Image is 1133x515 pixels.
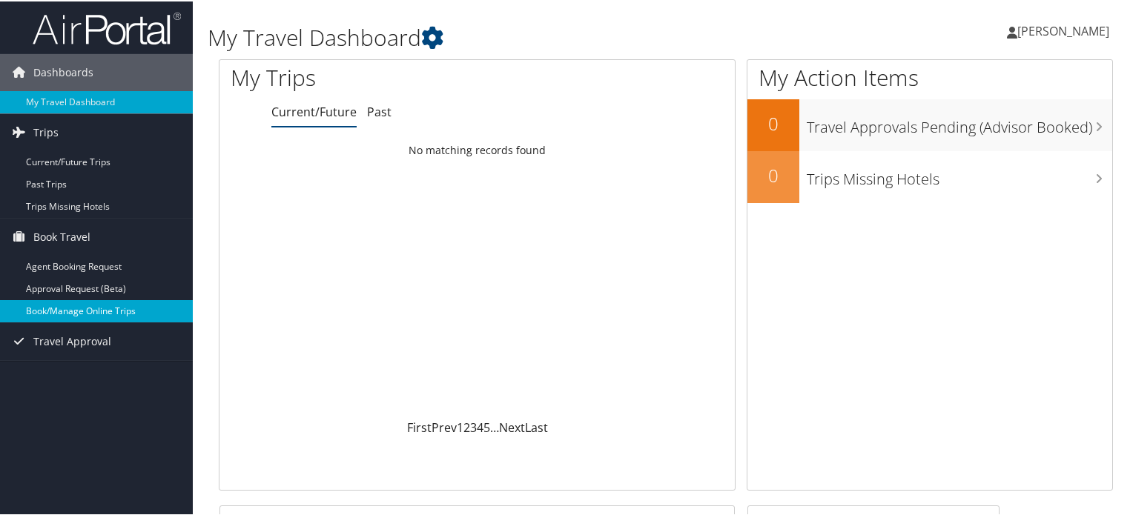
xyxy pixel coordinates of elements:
[367,102,392,119] a: Past
[747,98,1112,150] a: 0Travel Approvals Pending (Advisor Booked)
[432,418,457,434] a: Prev
[219,136,735,162] td: No matching records found
[33,113,59,150] span: Trips
[208,21,819,52] h1: My Travel Dashboard
[33,217,90,254] span: Book Travel
[747,61,1112,92] h1: My Action Items
[499,418,525,434] a: Next
[271,102,357,119] a: Current/Future
[477,418,483,434] a: 4
[525,418,548,434] a: Last
[33,10,181,44] img: airportal-logo.png
[470,418,477,434] a: 3
[231,61,509,92] h1: My Trips
[407,418,432,434] a: First
[463,418,470,434] a: 2
[33,53,93,90] span: Dashboards
[33,322,111,359] span: Travel Approval
[490,418,499,434] span: …
[483,418,490,434] a: 5
[747,110,799,135] h2: 0
[747,162,799,187] h2: 0
[807,160,1112,188] h3: Trips Missing Hotels
[1007,7,1124,52] a: [PERSON_NAME]
[1017,21,1109,38] span: [PERSON_NAME]
[807,108,1112,136] h3: Travel Approvals Pending (Advisor Booked)
[457,418,463,434] a: 1
[747,150,1112,202] a: 0Trips Missing Hotels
